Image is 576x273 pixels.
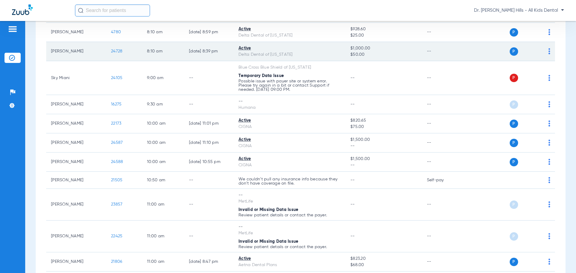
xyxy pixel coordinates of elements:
td: 11:00 AM [142,189,184,221]
div: CIGNA [238,143,341,149]
div: MetLife [238,198,341,205]
td: -- [422,189,463,221]
div: Delta Dental of [US_STATE] [238,52,341,58]
span: Invalid or Missing Data Issue [238,239,298,244]
span: P [510,100,518,109]
p: Review patient details or contact the payer. [238,245,341,249]
td: [DATE] 8:47 PM [184,252,234,272]
span: $823.20 [350,256,417,262]
img: group-dot-blue.svg [548,177,550,183]
td: [DATE] 11:01 PM [184,114,234,133]
span: $928.60 [350,26,417,32]
td: -- [184,95,234,114]
td: Sky Miani [46,61,106,95]
div: Aetna Dental Plans [238,262,341,268]
span: 22425 [111,234,122,238]
td: 8:10 AM [142,23,184,42]
span: 23857 [111,202,122,206]
img: group-dot-blue.svg [548,29,550,35]
span: $1,000.00 [350,45,417,52]
td: [PERSON_NAME] [46,133,106,153]
td: 8:10 AM [142,42,184,61]
td: -- [184,221,234,252]
span: -- [350,76,355,80]
span: -- [350,234,355,238]
div: Blue Cross Blue Shield of [US_STATE] [238,64,341,71]
td: -- [184,61,234,95]
span: $75.00 [350,124,417,130]
td: [DATE] 8:59 PM [184,23,234,42]
img: group-dot-blue.svg [548,120,550,126]
td: 9:30 AM [142,95,184,114]
span: 21806 [111,260,122,264]
td: -- [184,189,234,221]
div: Active [238,256,341,262]
span: -- [350,162,417,168]
div: Delta Dental of [US_STATE] [238,32,341,39]
div: CIGNA [238,124,341,130]
span: $68.00 [350,262,417,268]
span: -- [350,178,355,182]
span: Dr. [PERSON_NAME] Hills - All Kids Dental [474,7,564,13]
td: -- [422,61,463,95]
input: Search for patients [75,4,150,16]
span: 22173 [111,121,121,126]
span: -- [350,202,355,206]
div: Humana [238,105,341,111]
iframe: Chat Widget [546,244,576,273]
td: -- [422,114,463,133]
td: 10:00 AM [142,133,184,153]
div: Active [238,45,341,52]
td: -- [422,42,463,61]
td: -- [422,23,463,42]
td: 9:00 AM [142,61,184,95]
span: $820.65 [350,117,417,124]
div: Active [238,156,341,162]
td: 10:00 AM [142,153,184,172]
span: P [510,74,518,82]
span: $1,500.00 [350,137,417,143]
span: P [510,258,518,266]
p: We couldn’t pull any insurance info because they don’t have coverage on file. [238,177,341,185]
p: Review patient details or contact the payer. [238,213,341,217]
img: group-dot-blue.svg [548,101,550,107]
span: P [510,28,518,37]
span: -- [350,102,355,106]
td: [PERSON_NAME] [46,189,106,221]
td: -- [422,221,463,252]
img: group-dot-blue.svg [548,140,550,146]
img: group-dot-blue.svg [548,48,550,54]
span: 24588 [111,160,123,164]
span: 24728 [111,49,122,53]
img: group-dot-blue.svg [548,201,550,207]
td: 10:00 AM [142,114,184,133]
div: -- [238,224,341,230]
td: -- [422,153,463,172]
td: [PERSON_NAME] [46,95,106,114]
img: group-dot-blue.svg [548,233,550,239]
td: -- [184,172,234,189]
td: [PERSON_NAME] [46,153,106,172]
span: 24105 [111,76,122,80]
td: -- [422,252,463,272]
div: -- [238,98,341,105]
span: P [510,232,518,241]
img: group-dot-blue.svg [548,159,550,165]
td: -- [422,133,463,153]
td: [DATE] 10:55 PM [184,153,234,172]
td: 10:50 AM [142,172,184,189]
span: 16275 [111,102,121,106]
span: $1,500.00 [350,156,417,162]
img: group-dot-blue.svg [548,75,550,81]
img: Zuub Logo [12,4,33,15]
div: Active [238,26,341,32]
span: P [510,200,518,209]
span: $25.00 [350,32,417,39]
td: [PERSON_NAME] [46,114,106,133]
span: 24587 [111,141,123,145]
td: [DATE] 8:39 PM [184,42,234,61]
td: [PERSON_NAME] [46,23,106,42]
span: 21505 [111,178,122,182]
p: Possible issue with payer site or system error. Please try again in a bit or contact Support if n... [238,79,341,92]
